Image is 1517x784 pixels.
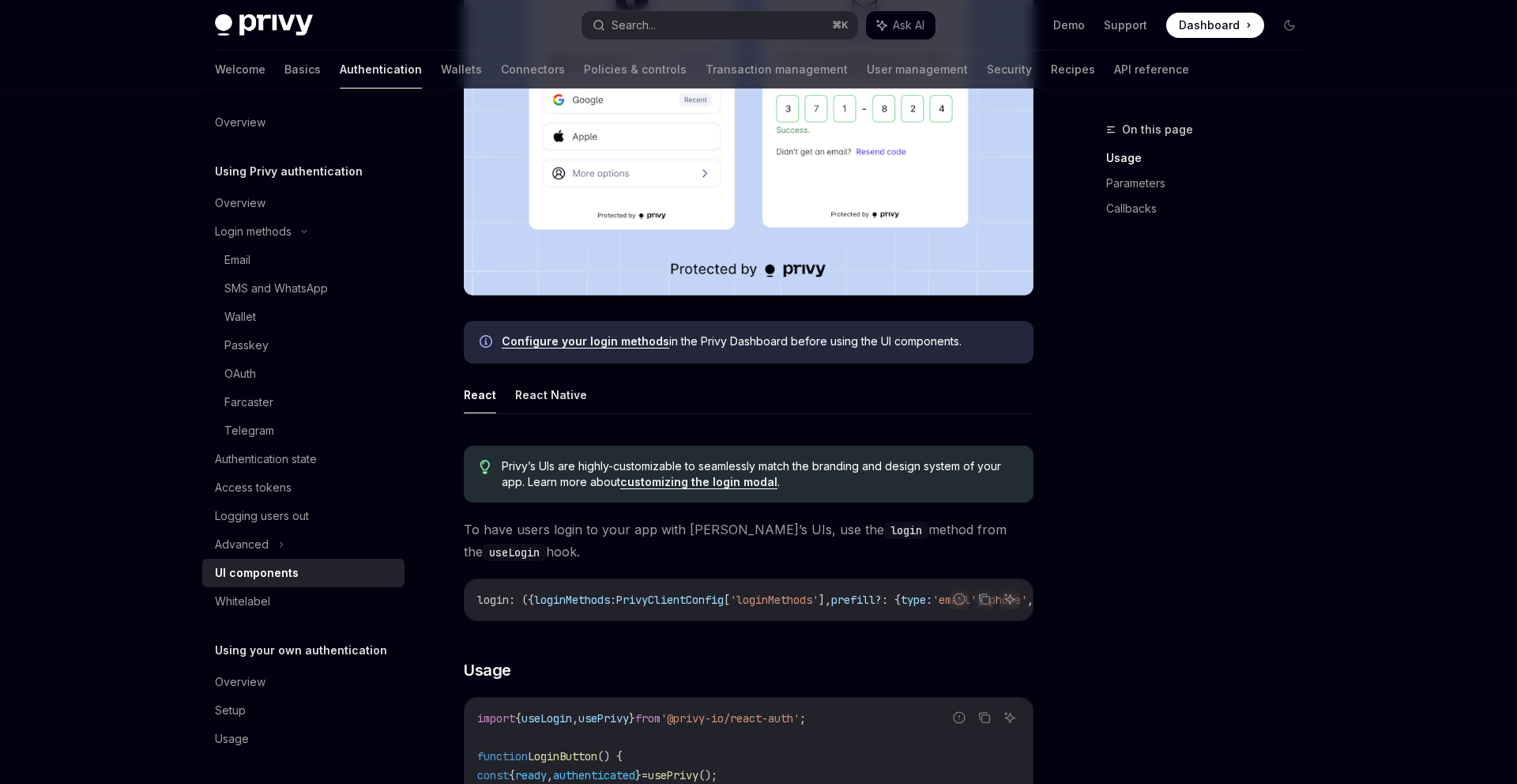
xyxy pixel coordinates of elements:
span: , [1027,593,1033,607]
span: 'loginMethods' [730,593,819,607]
div: Overview [215,194,265,213]
a: Farcaster [202,388,405,416]
span: useLogin [521,711,572,726]
a: Authentication state [202,445,405,473]
button: Ask AI [999,707,1020,728]
span: Ask AI [893,17,924,33]
span: () { [597,749,623,763]
svg: Info [480,335,495,351]
span: in the Privy Dashboard before using the UI components. [502,334,1018,349]
a: Usage [1106,145,1315,171]
code: login [884,522,928,539]
button: Copy the contents from the code block [974,707,995,728]
span: type [901,593,926,607]
a: SMS and WhatsApp [202,274,405,303]
span: ], [819,593,831,607]
a: Welcome [215,51,265,89]
span: ?: { [875,593,901,607]
h5: Using Privy authentication [215,162,363,181]
button: Search...⌘K [582,11,858,40]
a: Policies & controls [584,51,687,89]
div: Usage [215,729,249,748]
a: Connectors [501,51,565,89]
a: Usage [202,725,405,753]
button: Report incorrect code [949,589,969,609]
a: Basics [284,51,321,89]
a: Overview [202,189,405,217]
a: Setup [202,696,405,725]
div: SMS and WhatsApp [224,279,328,298]
button: Ask AI [999,589,1020,609]
a: Logging users out [202,502,405,530]
span: Dashboard [1179,17,1240,33]
a: Demo [1053,17,1085,33]
span: login [477,593,509,607]
a: Authentication [340,51,422,89]
a: Wallet [202,303,405,331]
a: Email [202,246,405,274]
a: Recipes [1051,51,1095,89]
img: dark logo [215,14,313,36]
span: = [642,768,648,782]
span: function [477,749,528,763]
span: ready [515,768,547,782]
span: (); [698,768,717,782]
a: API reference [1114,51,1189,89]
span: authenticated [553,768,635,782]
div: Telegram [224,421,274,440]
a: Passkey [202,331,405,360]
div: Email [224,251,250,269]
div: Advanced [215,535,269,554]
span: : ({ [509,593,534,607]
span: loginMethods [534,593,610,607]
a: Support [1104,17,1147,33]
svg: Tip [480,460,491,474]
div: Whitelabel [215,592,270,611]
button: React Native [515,376,587,413]
a: Wallets [441,51,482,89]
button: React [464,376,496,413]
div: OAuth [224,364,256,383]
span: : [610,593,616,607]
div: Overview [215,113,265,132]
a: customizing the login modal [620,475,777,489]
div: Access tokens [215,478,292,497]
a: User management [867,51,968,89]
a: UI components [202,559,405,587]
a: Dashboard [1166,13,1264,38]
a: Security [987,51,1032,89]
div: Authentication state [215,450,317,469]
div: Search... [612,16,656,35]
span: 'email' [932,593,977,607]
span: from [635,711,661,726]
a: Callbacks [1106,196,1315,221]
a: Configure your login methods [502,334,669,349]
span: import [477,711,515,726]
div: Login methods [215,222,292,241]
button: Toggle dark mode [1277,13,1302,38]
span: usePrivy [578,711,629,726]
span: Usage [464,659,511,681]
span: ; [800,711,806,726]
div: Wallet [224,307,256,326]
span: : [926,593,932,607]
div: Overview [215,673,265,692]
span: prefill [831,593,875,607]
a: Whitelabel [202,587,405,616]
a: OAuth [202,360,405,388]
h5: Using your own authentication [215,641,387,660]
span: { [515,711,521,726]
a: Access tokens [202,473,405,502]
span: To have users login to your app with [PERSON_NAME]’s UIs, use the method from the hook. [464,518,1033,563]
div: Farcaster [224,393,273,412]
span: } [629,711,635,726]
span: const [477,768,509,782]
span: , [547,768,553,782]
a: Overview [202,668,405,696]
a: Telegram [202,416,405,445]
span: On this page [1122,120,1193,139]
span: ⌘ K [832,19,849,32]
button: Report incorrect code [949,707,969,728]
span: '@privy-io/react-auth' [661,711,800,726]
div: Logging users out [215,507,309,526]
